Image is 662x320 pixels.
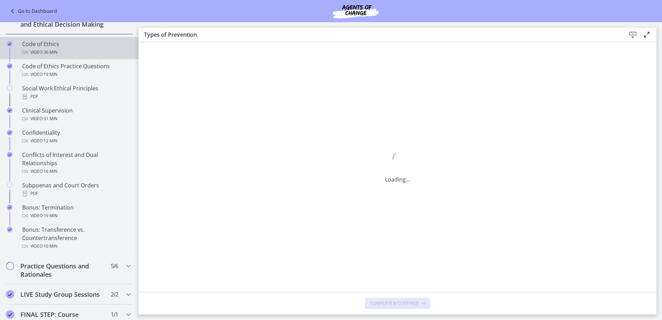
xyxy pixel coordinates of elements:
[385,151,410,167] div: 1
[22,151,130,176] div: Conflicts of Interest and Dual Relationships
[43,48,57,56] span: · 36 min
[22,167,130,176] div: Video
[43,137,57,145] span: · 12 min
[43,70,57,79] span: · 19 min
[22,62,130,79] div: Code of Ethics Practice Questions
[22,106,130,123] div: Clinical Supervision
[22,92,130,101] div: PDF
[7,152,12,158] i: Completed
[20,262,105,278] h2: Practice Questions and Rationales
[7,205,12,210] i: Completed
[7,227,12,232] i: Completed
[370,301,419,306] span: Complete & continue
[6,290,14,299] i: Completed
[43,212,57,220] span: · 19 min
[22,212,130,220] div: Video
[22,203,130,220] div: Bonus: Termination
[7,41,12,47] i: Completed
[7,108,12,113] i: Completed
[22,48,130,56] div: Video
[22,137,130,145] div: Video
[22,128,130,145] div: Confidentiality
[7,63,12,69] i: Completed
[385,175,410,184] p: Loading...
[22,84,130,101] div: Social Work Ethical Principles
[22,70,130,79] div: Video
[111,310,118,319] span: 1 / 1
[111,290,118,299] span: 2 / 2
[111,262,118,270] span: 5 / 6
[314,3,397,19] img: Agents of Change
[22,40,130,56] div: Code of Ethics
[6,310,14,319] i: Completed
[43,242,57,250] span: · 10 min
[22,181,130,198] div: Subpoenas and Court Orders
[7,130,12,135] i: Completed
[8,7,57,15] a: Go to Dashboard
[43,115,57,123] span: · 31 min
[22,225,130,250] div: Bonus: Transference vs. Countertransference
[20,290,105,299] h2: LIVE Study Group Sessions
[22,115,130,123] div: Video
[144,30,615,39] h3: Types of Prevention
[43,167,57,176] span: · 16 min
[22,189,130,198] div: PDF
[22,242,130,250] div: Video
[365,298,430,309] button: Complete & continue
